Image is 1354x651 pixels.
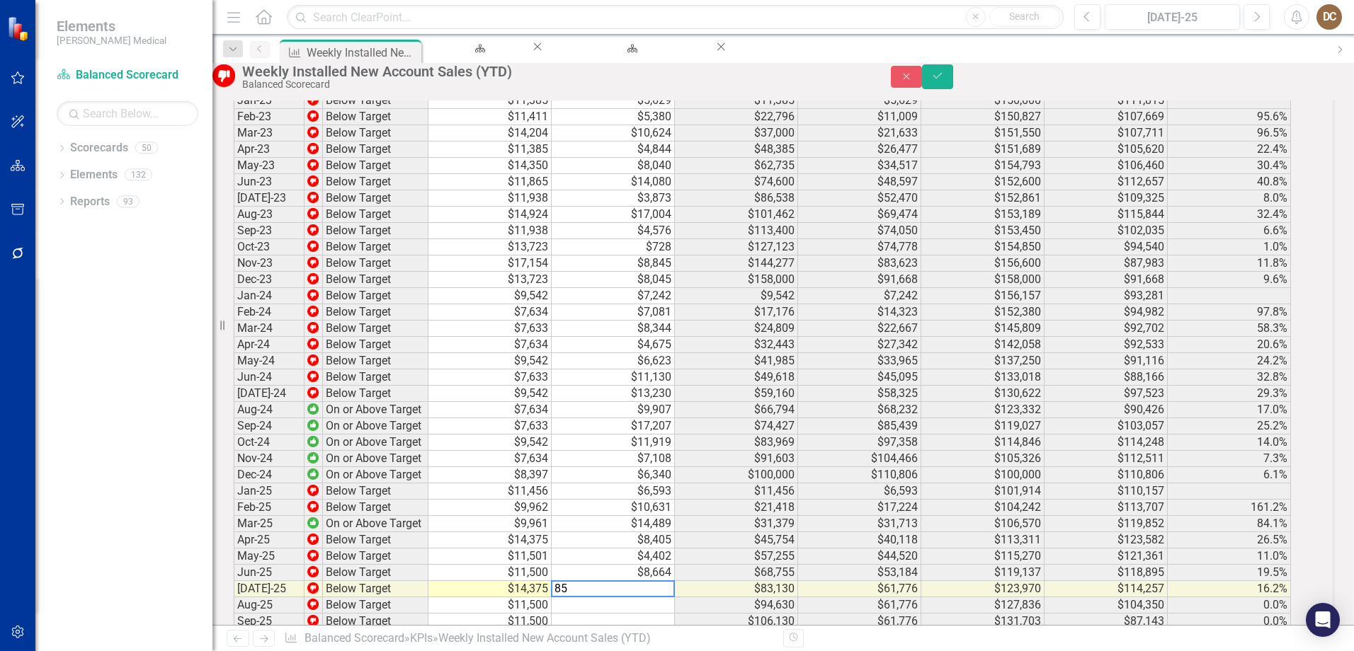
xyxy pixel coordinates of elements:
[323,239,428,255] td: Below Target
[307,371,319,382] img: w+6onZ6yCFk7QAAAABJRU5ErkJggg==
[1045,142,1168,158] td: $105,620
[307,338,319,350] img: w+6onZ6yCFk7QAAAABJRU5ErkJggg==
[307,289,319,301] img: w+6onZ6yCFk7QAAAABJRU5ErkJggg==
[234,467,305,483] td: Dec-24
[323,386,428,402] td: Below Target
[307,501,319,512] img: w+6onZ6yCFk7QAAAABJRU5ErkJggg==
[1168,125,1291,142] td: 96.5%
[675,500,798,516] td: $21,418
[70,167,118,183] a: Elements
[307,143,319,154] img: w+6onZ6yCFk7QAAAABJRU5ErkJggg==
[1045,109,1168,125] td: $107,669
[323,223,428,239] td: Below Target
[234,190,305,207] td: [DATE]-23
[798,288,921,304] td: $7,242
[1045,174,1168,190] td: $112,657
[428,548,552,565] td: $11,501
[1045,207,1168,223] td: $115,844
[323,93,428,109] td: Below Target
[428,255,552,272] td: $17,154
[323,369,428,386] td: Below Target
[70,194,110,210] a: Reports
[234,288,305,304] td: Jan-24
[428,272,552,288] td: $13,723
[552,255,675,272] td: $8,845
[1009,11,1040,22] span: Search
[242,64,863,79] div: Weekly Installed New Account Sales (YTD)
[1168,174,1291,190] td: 40.8%
[675,304,798,321] td: $17,176
[675,483,798,500] td: $11,456
[1045,321,1168,337] td: $92,702
[323,467,428,483] td: On or Above Target
[428,516,552,532] td: $9,961
[234,321,305,337] td: Mar-24
[1045,93,1168,109] td: $111,815
[798,337,921,353] td: $27,342
[798,304,921,321] td: $14,323
[307,257,319,268] img: w+6onZ6yCFk7QAAAABJRU5ErkJggg==
[552,223,675,239] td: $4,576
[798,125,921,142] td: $21,633
[323,483,428,500] td: Below Target
[675,369,798,386] td: $49,618
[675,321,798,337] td: $24,809
[921,304,1045,321] td: $152,380
[552,304,675,321] td: $7,081
[798,402,921,418] td: $68,232
[921,418,1045,434] td: $119,027
[1110,9,1235,26] div: [DATE]-25
[428,158,552,174] td: $14,350
[1168,239,1291,255] td: 1.0%
[1168,272,1291,288] td: 9.6%
[242,79,863,90] div: Balanced Scorecard
[234,223,305,239] td: Sep-23
[323,288,428,304] td: Below Target
[798,174,921,190] td: $48,597
[307,127,319,138] img: w+6onZ6yCFk7QAAAABJRU5ErkJggg==
[545,40,714,57] a: Balanced Scorecard Welcome Page
[1045,125,1168,142] td: $107,711
[428,434,552,451] td: $9,542
[1045,255,1168,272] td: $87,983
[323,174,428,190] td: Below Target
[1168,500,1291,516] td: 161.2%
[798,532,921,548] td: $40,118
[552,548,675,565] td: $4,402
[1045,516,1168,532] td: $119,852
[675,418,798,434] td: $74,427
[428,288,552,304] td: $9,542
[234,109,305,125] td: Feb-23
[552,125,675,142] td: $10,624
[1045,158,1168,174] td: $106,460
[428,142,552,158] td: $11,385
[307,306,319,317] img: w+6onZ6yCFk7QAAAABJRU5ErkJggg==
[307,192,319,203] img: w+6onZ6yCFk7QAAAABJRU5ErkJggg==
[287,5,1064,30] input: Search ClearPoint...
[921,353,1045,369] td: $137,250
[921,223,1045,239] td: $153,450
[307,241,319,252] img: w+6onZ6yCFk7QAAAABJRU5ErkJggg==
[1168,223,1291,239] td: 6.6%
[1045,272,1168,288] td: $91,668
[323,532,428,548] td: Below Target
[675,158,798,174] td: $62,735
[234,337,305,353] td: Apr-24
[428,321,552,337] td: $7,633
[921,207,1045,223] td: $153,189
[234,386,305,402] td: [DATE]-24
[307,224,319,236] img: w+6onZ6yCFk7QAAAABJRU5ErkJggg==
[1045,369,1168,386] td: $88,166
[1316,4,1342,30] button: DC
[307,355,319,366] img: w+6onZ6yCFk7QAAAABJRU5ErkJggg==
[428,500,552,516] td: $9,962
[1168,386,1291,402] td: 29.3%
[1045,288,1168,304] td: $93,281
[428,93,552,109] td: $11,385
[921,483,1045,500] td: $101,914
[1168,158,1291,174] td: 30.4%
[1045,467,1168,483] td: $110,806
[323,272,428,288] td: Below Target
[1045,304,1168,321] td: $94,982
[552,109,675,125] td: $5,380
